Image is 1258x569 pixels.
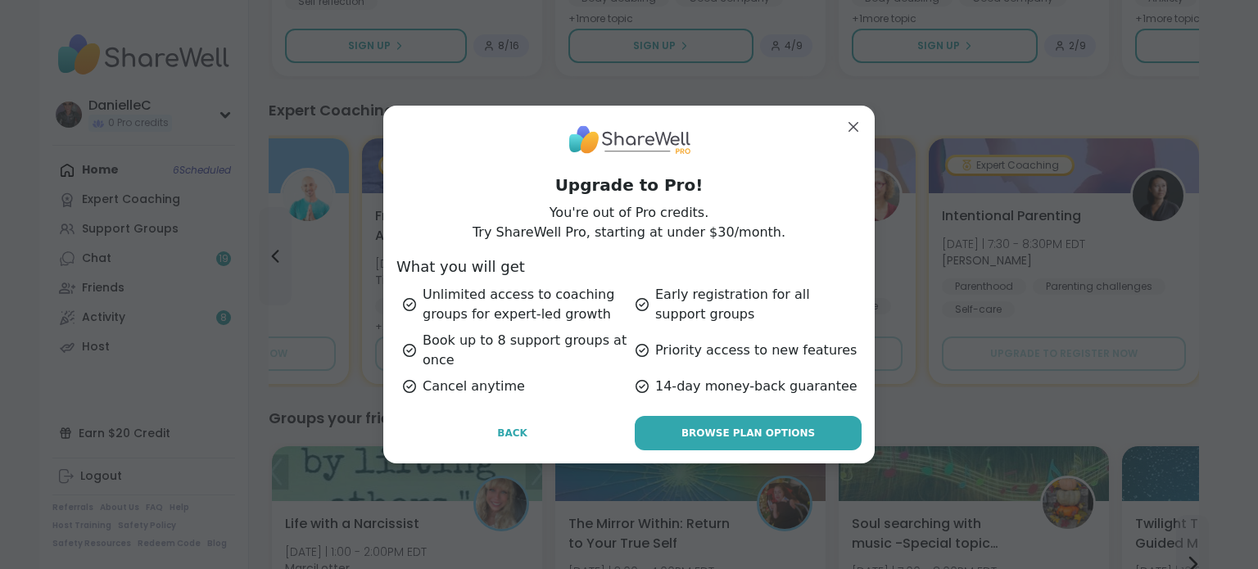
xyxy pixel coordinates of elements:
div: Early registration for all support groups [636,285,862,324]
a: Browse Plan Options [635,416,862,450]
button: Back [396,416,628,450]
p: You're out of Pro credits. Try ShareWell Pro, starting at under $30/month. [473,203,785,242]
h3: What you will get [396,255,862,278]
div: Unlimited access to coaching groups for expert-led growth [403,285,629,324]
img: ShareWell Logo [568,119,690,160]
div: Cancel anytime [403,377,629,396]
div: 14-day money-back guarantee [636,377,862,396]
span: Browse Plan Options [681,426,815,440]
div: Book up to 8 support groups at once [403,331,629,370]
h1: Upgrade to Pro! [396,174,862,196]
div: Priority access to new features [636,331,862,370]
span: Back [497,426,527,440]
